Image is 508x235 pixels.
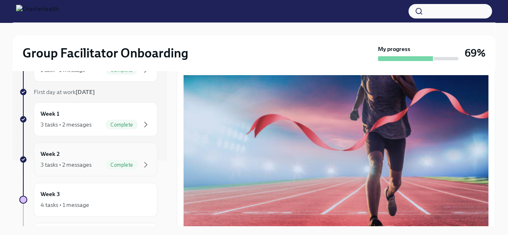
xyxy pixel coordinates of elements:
[19,183,157,217] a: Week 34 tasks • 1 message
[106,122,138,128] span: Complete
[19,143,157,176] a: Week 23 tasks • 2 messagesComplete
[16,5,59,18] img: CharlieHealth
[19,88,157,96] a: First day at work[DATE]
[465,46,486,60] h3: 69%
[41,161,92,169] div: 3 tasks • 2 messages
[41,121,92,129] div: 3 tasks • 2 messages
[75,88,95,96] strong: [DATE]
[19,102,157,136] a: Week 13 tasks • 2 messagesComplete
[34,88,95,96] span: First day at work
[106,162,138,168] span: Complete
[41,190,60,198] h6: Week 3
[22,45,188,61] h2: Group Facilitator Onboarding
[41,201,89,209] div: 4 tasks • 1 message
[41,109,59,118] h6: Week 1
[41,149,60,158] h6: Week 2
[378,45,410,53] strong: My progress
